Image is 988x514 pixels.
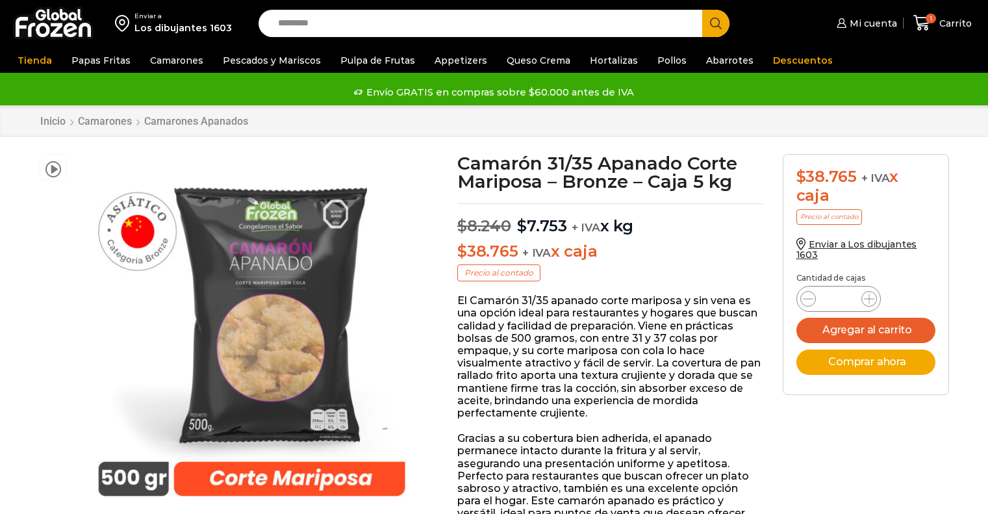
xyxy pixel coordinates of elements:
[457,264,540,281] p: Precio al contado
[457,216,467,235] span: $
[134,21,232,34] div: Los dibujantes 1603
[572,221,600,234] span: + IVA
[796,209,862,225] p: Precio al contado
[40,115,249,127] nav: Breadcrumb
[73,154,430,511] img: apanados
[766,48,839,73] a: Descuentos
[334,48,422,73] a: Pulpa de Frutas
[796,318,935,343] button: Agregar al carrito
[457,154,763,190] h1: Camarón 31/35 Apanado Corte Mariposa – Bronze – Caja 5 kg
[796,167,806,186] span: $
[846,17,897,30] span: Mi cuenta
[457,242,518,261] bdi: 38.765
[457,242,763,261] p: x caja
[796,238,917,261] a: Enviar a Los dibujantes 1603
[457,216,511,235] bdi: 8.240
[702,10,729,37] button: Search button
[796,167,857,186] bdi: 38.765
[11,48,58,73] a: Tienda
[796,274,935,283] p: Cantidad de cajas
[861,172,890,185] span: + IVA
[216,48,327,73] a: Pescados y Mariscos
[457,203,763,236] p: x kg
[134,12,232,21] div: Enviar a
[936,17,972,30] span: Carrito
[144,48,210,73] a: Camarones
[651,48,693,73] a: Pollos
[826,290,851,308] input: Product quantity
[115,12,134,34] img: address-field-icon.svg
[40,115,66,127] a: Inicio
[428,48,494,73] a: Appetizers
[77,115,133,127] a: Camarones
[65,48,137,73] a: Papas Fritas
[796,168,935,205] div: x caja
[457,294,763,419] p: El Camarón 31/35 apanado corte mariposa y sin vena es una opción ideal para restaurantes y hogare...
[926,14,936,24] span: 1
[500,48,577,73] a: Queso Crema
[517,216,567,235] bdi: 7.753
[522,246,551,259] span: + IVA
[910,8,975,38] a: 1 Carrito
[796,350,935,375] button: Comprar ahora
[700,48,760,73] a: Abarrotes
[517,216,527,235] span: $
[583,48,644,73] a: Hortalizas
[144,115,249,127] a: Camarones Apanados
[833,10,897,36] a: Mi cuenta
[457,242,467,261] span: $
